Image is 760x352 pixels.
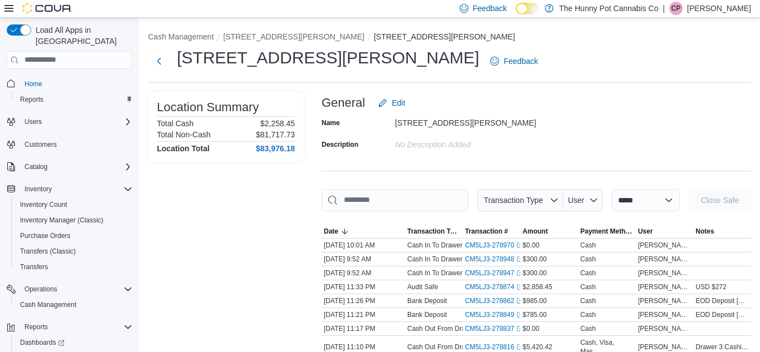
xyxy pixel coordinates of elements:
button: Users [2,114,137,130]
button: Operations [20,282,62,296]
a: Transfers (Classic) [16,245,80,258]
p: Cash In To Drawer (Cash 1) [407,269,490,277]
span: Inventory Count [16,198,132,211]
span: [PERSON_NAME] [638,255,692,264]
button: Close Safe [689,189,751,211]
span: $985.00 [522,296,546,305]
span: $2,858.45 [522,282,552,291]
span: Reports [24,323,48,331]
span: Reports [16,93,132,106]
span: Notes [695,227,714,236]
img: Cova [22,3,72,14]
button: Inventory Manager (Classic) [11,212,137,228]
button: Amount [520,225,578,238]
a: CM5LJ3-278862External link [465,296,524,305]
a: CM5LJ3-278947External link [465,269,524,277]
h1: [STREET_ADDRESS][PERSON_NAME] [177,47,479,69]
span: $300.00 [522,269,546,277]
div: [DATE] 11:17 PM [322,322,405,335]
a: Inventory Count [16,198,72,211]
svg: External link [516,256,523,262]
button: Customers [2,136,137,152]
span: Transaction Type [483,196,543,205]
a: Inventory Manager (Classic) [16,214,108,227]
button: Catalog [2,159,137,175]
p: | [663,2,665,15]
div: Calvin Pearcey [669,2,683,15]
span: Operations [24,285,57,294]
button: Transaction Type [405,225,463,238]
span: Inventory Manager (Classic) [16,214,132,227]
span: Cash Management [20,300,76,309]
span: Customers [20,137,132,151]
input: This is a search bar. As you type, the results lower in the page will automatically filter. [322,189,468,211]
div: [DATE] 11:26 PM [322,294,405,308]
a: Purchase Orders [16,229,75,242]
h6: Total Cash [157,119,194,128]
span: Catalog [24,162,47,171]
p: Cash Out From Drawer (Cash 2) [407,324,504,333]
span: $0.00 [522,241,539,250]
button: User [563,189,603,211]
div: Cash [580,269,596,277]
span: USD $272 [695,282,726,291]
span: [PERSON_NAME] [638,241,692,250]
div: Cash [580,241,596,250]
button: Reports [20,320,52,334]
p: Bank Deposit [407,296,447,305]
button: Operations [2,281,137,297]
nav: An example of EuiBreadcrumbs [148,31,751,44]
span: User [638,227,653,236]
button: Users [20,115,46,128]
span: EOD Deposit [DATE] Cash Drawer 1 [695,296,749,305]
label: Name [322,118,340,127]
p: The Hunny Pot Cannabis Co [559,2,658,15]
span: Reports [20,320,132,334]
button: Transaction # [463,225,521,238]
span: Date [324,227,338,236]
svg: External link [516,325,523,332]
div: Cash [580,324,596,333]
p: $2,258.45 [260,119,295,128]
svg: External link [516,311,523,318]
span: Dashboards [16,336,132,349]
button: Home [2,76,137,92]
span: Transfers (Classic) [16,245,132,258]
span: Payment Methods [580,227,634,236]
a: CM5LJ3-278970External link [465,241,524,250]
span: $0.00 [522,324,539,333]
svg: External link [516,284,523,290]
span: Home [20,77,132,91]
svg: External link [516,298,523,304]
svg: External link [516,242,523,249]
a: Cash Management [16,298,81,311]
a: CM5LJ3-278849External link [465,310,524,319]
button: Inventory [20,182,56,196]
a: Dashboards [16,336,69,349]
p: [PERSON_NAME] [687,2,751,15]
div: No Description added [395,136,544,149]
span: Inventory [20,182,132,196]
span: Drawer 3 Cashiers [PERSON_NAME] [PERSON_NAME] Deposit 789.45 [695,343,749,351]
span: User [568,196,585,205]
div: Cash [580,255,596,264]
a: Home [20,77,47,91]
button: User [636,225,694,238]
h6: Total Non-Cash [157,130,211,139]
span: Home [24,80,42,88]
div: [DATE] 10:01 AM [322,239,405,252]
button: Cash Management [148,32,214,41]
span: Amount [522,227,547,236]
h4: Location Total [157,144,210,153]
button: Transfers (Classic) [11,244,137,259]
button: Inventory [2,181,137,197]
div: [DATE] 11:33 PM [322,280,405,294]
svg: External link [516,270,523,276]
span: [PERSON_NAME] [638,310,692,319]
svg: External link [516,344,523,350]
span: Users [24,117,42,126]
span: Load All Apps in [GEOGRAPHIC_DATA] [31,24,132,47]
button: Transfers [11,259,137,275]
span: Feedback [473,3,507,14]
